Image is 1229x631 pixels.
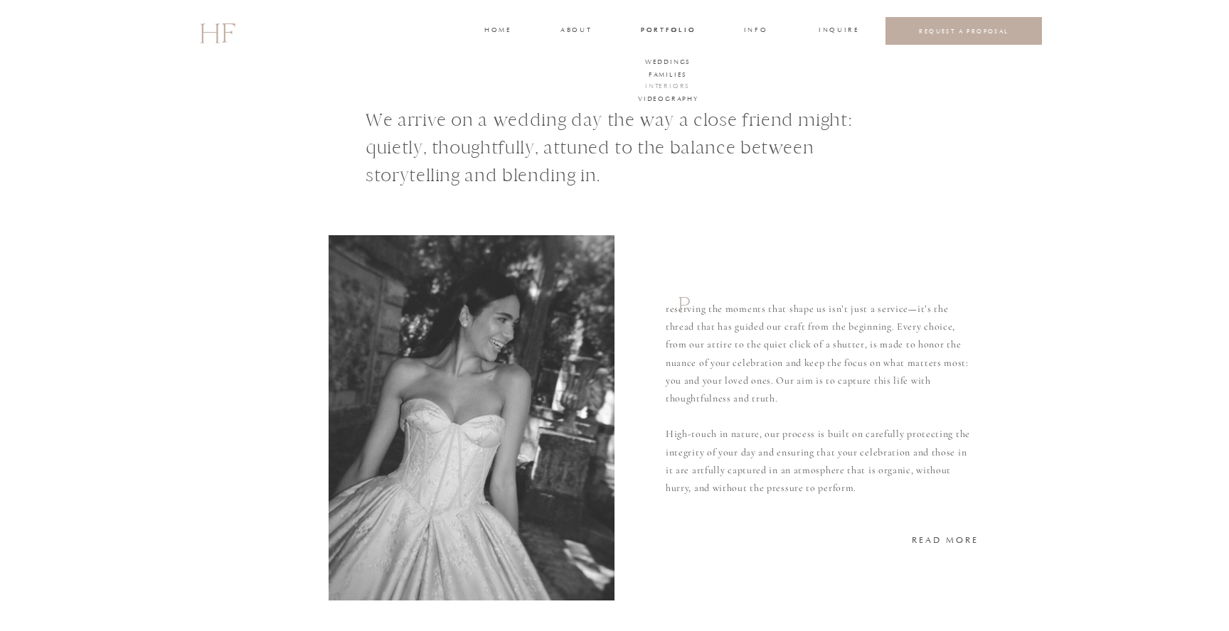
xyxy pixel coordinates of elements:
a: FAMILIES [647,70,689,82]
a: Interiors [645,81,688,94]
a: VIDEOGRAPHY [638,94,694,107]
a: WEDDINGS [643,57,693,70]
a: INFO [743,25,769,38]
a: READ MORE [912,533,979,546]
p: reserving the moments that shape us isn’t just a service—it’s the thread that has guided our craf... [666,300,975,496]
a: portfolio [641,25,694,38]
a: REQUEST A PROPOSAL [897,27,1031,35]
a: INQUIRE [819,25,857,38]
h1: We arrive on a wedding day the way a close friend might: quietly, thoughtfully, attuned to the ba... [366,106,895,195]
a: HF [199,11,235,52]
a: home [484,25,511,38]
a: about [560,25,590,38]
h1: P [678,291,698,329]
